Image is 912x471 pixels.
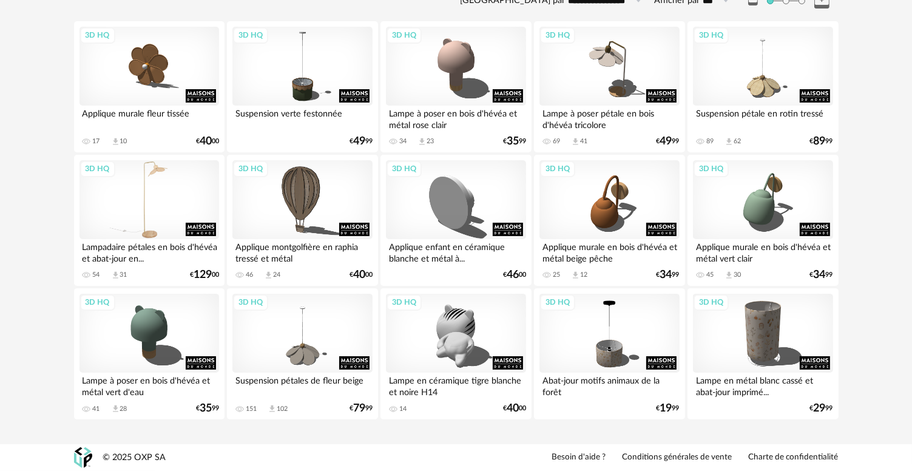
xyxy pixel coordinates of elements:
div: 41 [580,137,587,146]
span: 49 [353,137,365,146]
div: Suspension pétales de fleur beige [232,373,372,397]
div: € 00 [196,137,219,146]
span: Download icon [111,271,120,280]
span: 19 [660,404,672,413]
div: Suspension verte festonnée [232,106,372,130]
div: € 99 [350,404,373,413]
a: 3D HQ Applique enfant en céramique blanche et métal à... €4600 [380,155,531,286]
div: 45 [706,271,714,279]
a: Besoin d'aide ? [552,452,606,463]
span: 35 [507,137,519,146]
div: 28 [120,405,127,413]
div: € 99 [810,404,833,413]
div: 14 [399,405,407,413]
div: 3D HQ [387,161,422,177]
span: 46 [507,271,519,279]
span: 40 [200,137,212,146]
div: 3D HQ [694,27,729,43]
div: € 00 [350,271,373,279]
span: Download icon [264,271,273,280]
div: 3D HQ [387,27,422,43]
a: 3D HQ Abat-jour motifs animaux de la forêt €1999 [534,288,684,419]
span: 40 [353,271,365,279]
div: 3D HQ [80,294,115,310]
span: 129 [194,271,212,279]
span: 40 [507,404,519,413]
div: Suspension pétale en rotin tressé [693,106,833,130]
div: 17 [93,137,100,146]
div: € 00 [190,271,219,279]
div: Lampe à poser en bois d'hévéa et métal vert d'eau [79,373,219,397]
div: 3D HQ [80,27,115,43]
div: 54 [93,271,100,279]
span: Download icon [111,137,120,146]
div: 102 [277,405,288,413]
div: 3D HQ [540,27,575,43]
span: 34 [814,271,826,279]
div: Applique murale en bois d'hévéa et métal beige pêche [539,239,679,263]
div: 12 [580,271,587,279]
span: Download icon [417,137,427,146]
div: 3D HQ [540,161,575,177]
a: 3D HQ Suspension verte festonnée €4999 [227,21,377,152]
div: Lampadaire pétales en bois d'hévéa et abat-jour en... [79,239,219,263]
div: 30 [734,271,741,279]
div: Lampe à poser en bois d'hévéa et métal rose clair [386,106,525,130]
div: Applique murale en bois d'hévéa et métal vert clair [693,239,833,263]
div: € 00 [503,271,526,279]
div: 31 [120,271,127,279]
div: 24 [273,271,280,279]
span: 89 [814,137,826,146]
div: 41 [93,405,100,413]
div: 3D HQ [233,161,268,177]
div: 46 [246,271,253,279]
span: 34 [660,271,672,279]
span: 29 [814,404,826,413]
div: 3D HQ [694,161,729,177]
div: 34 [399,137,407,146]
div: 3D HQ [694,294,729,310]
div: € 99 [350,137,373,146]
div: 62 [734,137,741,146]
a: 3D HQ Applique murale en bois d'hévéa et métal beige pêche 25 Download icon 12 €3499 [534,155,684,286]
span: 49 [660,137,672,146]
div: 69 [553,137,560,146]
div: € 99 [810,271,833,279]
div: 25 [553,271,560,279]
a: 3D HQ Lampe à poser pétale en bois d'hévéa tricolore 69 Download icon 41 €4999 [534,21,684,152]
div: © 2025 OXP SA [103,452,166,464]
div: € 99 [503,137,526,146]
div: 10 [120,137,127,146]
div: Lampe en céramique tigre blanche et noire H14 [386,373,525,397]
div: € 99 [196,404,219,413]
div: 23 [427,137,434,146]
span: Download icon [111,404,120,413]
div: € 99 [657,404,680,413]
span: Download icon [571,137,580,146]
span: Download icon [725,137,734,146]
a: 3D HQ Lampe en métal blanc cassé et abat-jour imprimé... €2999 [687,288,838,419]
div: Lampe en métal blanc cassé et abat-jour imprimé... [693,373,833,397]
div: € 99 [657,271,680,279]
a: 3D HQ Applique montgolfière en raphia tressé et métal 46 Download icon 24 €4000 [227,155,377,286]
span: Download icon [571,271,580,280]
div: Lampe à poser pétale en bois d'hévéa tricolore [539,106,679,130]
a: Charte de confidentialité [749,452,839,463]
a: 3D HQ Lampadaire pétales en bois d'hévéa et abat-jour en... 54 Download icon 31 €12900 [74,155,225,286]
div: 89 [706,137,714,146]
div: € 99 [810,137,833,146]
a: 3D HQ Suspension pétale en rotin tressé 89 Download icon 62 €8999 [687,21,838,152]
div: 3D HQ [233,294,268,310]
a: Conditions générales de vente [623,452,732,463]
a: 3D HQ Lampe à poser en bois d'hévéa et métal rose clair 34 Download icon 23 €3599 [380,21,531,152]
span: 79 [353,404,365,413]
div: Abat-jour motifs animaux de la forêt [539,373,679,397]
a: 3D HQ Applique murale en bois d'hévéa et métal vert clair 45 Download icon 30 €3499 [687,155,838,286]
div: 151 [246,405,257,413]
div: 3D HQ [387,294,422,310]
div: Applique montgolfière en raphia tressé et métal [232,239,372,263]
span: Download icon [268,404,277,413]
span: 35 [200,404,212,413]
a: 3D HQ Lampe en céramique tigre blanche et noire H14 14 €4000 [380,288,531,419]
div: € 00 [503,404,526,413]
